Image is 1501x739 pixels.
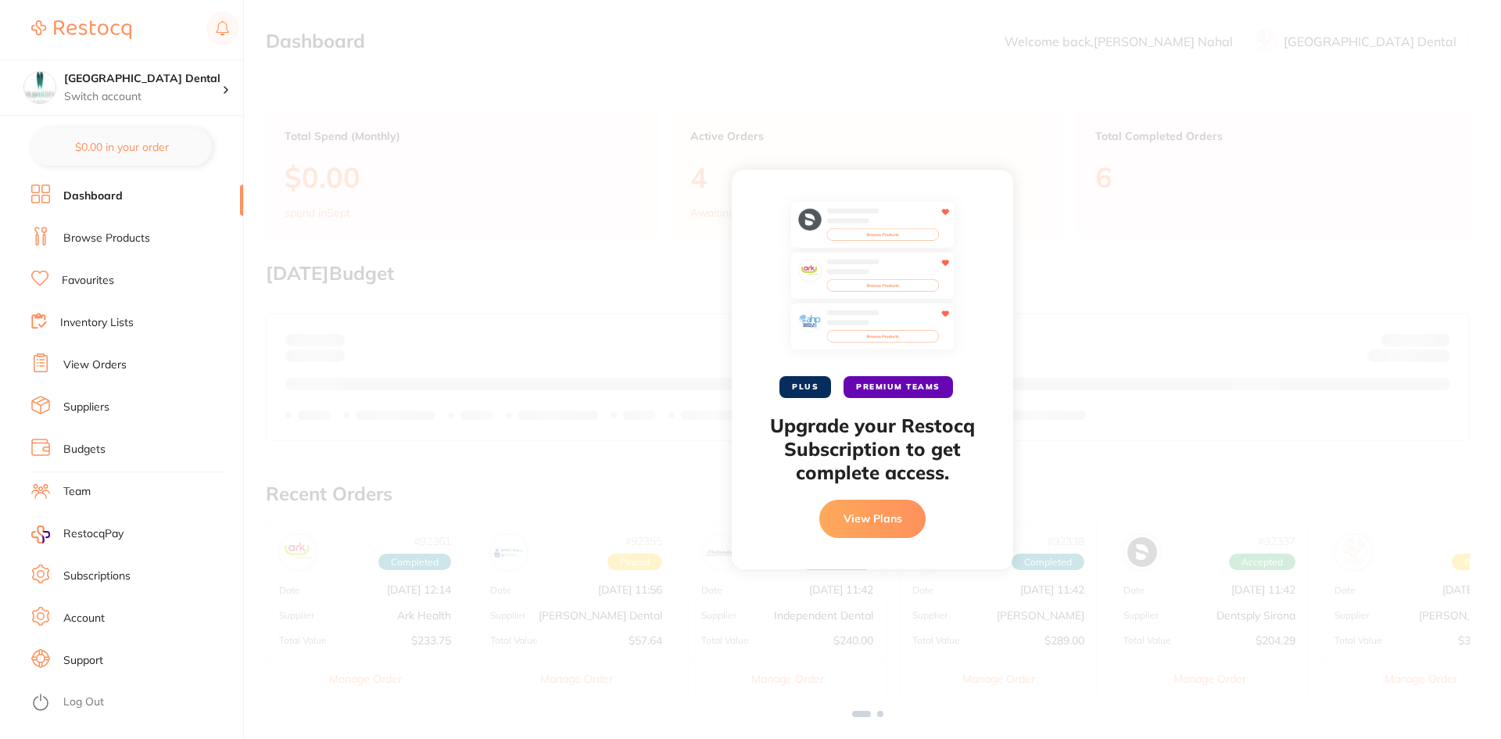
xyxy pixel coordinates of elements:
[819,500,926,537] button: View Plans
[763,414,982,484] h2: Upgrade your Restocq Subscription to get complete access.
[31,20,131,39] img: Restocq Logo
[64,71,222,87] h4: Capalaba Park Dental
[63,653,103,669] a: Support
[24,72,56,103] img: Capalaba Park Dental
[64,89,222,105] p: Switch account
[63,484,91,500] a: Team
[63,188,123,204] a: Dashboard
[62,273,114,289] a: Favourites
[31,128,212,166] button: $0.00 in your order
[63,526,124,542] span: RestocqPay
[63,694,104,710] a: Log Out
[60,315,134,331] a: Inventory Lists
[63,611,105,626] a: Account
[63,357,127,373] a: View Orders
[63,569,131,584] a: Subscriptions
[31,526,124,543] a: RestocqPay
[31,526,50,543] img: RestocqPay
[31,12,131,48] a: Restocq Logo
[790,201,955,357] img: favourites-preview.svg
[63,400,109,415] a: Suppliers
[63,442,106,457] a: Budgets
[844,376,953,398] span: PREMIUM TEAMS
[31,691,238,716] button: Log Out
[63,231,150,246] a: Browse Products
[779,376,831,398] span: PLUS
